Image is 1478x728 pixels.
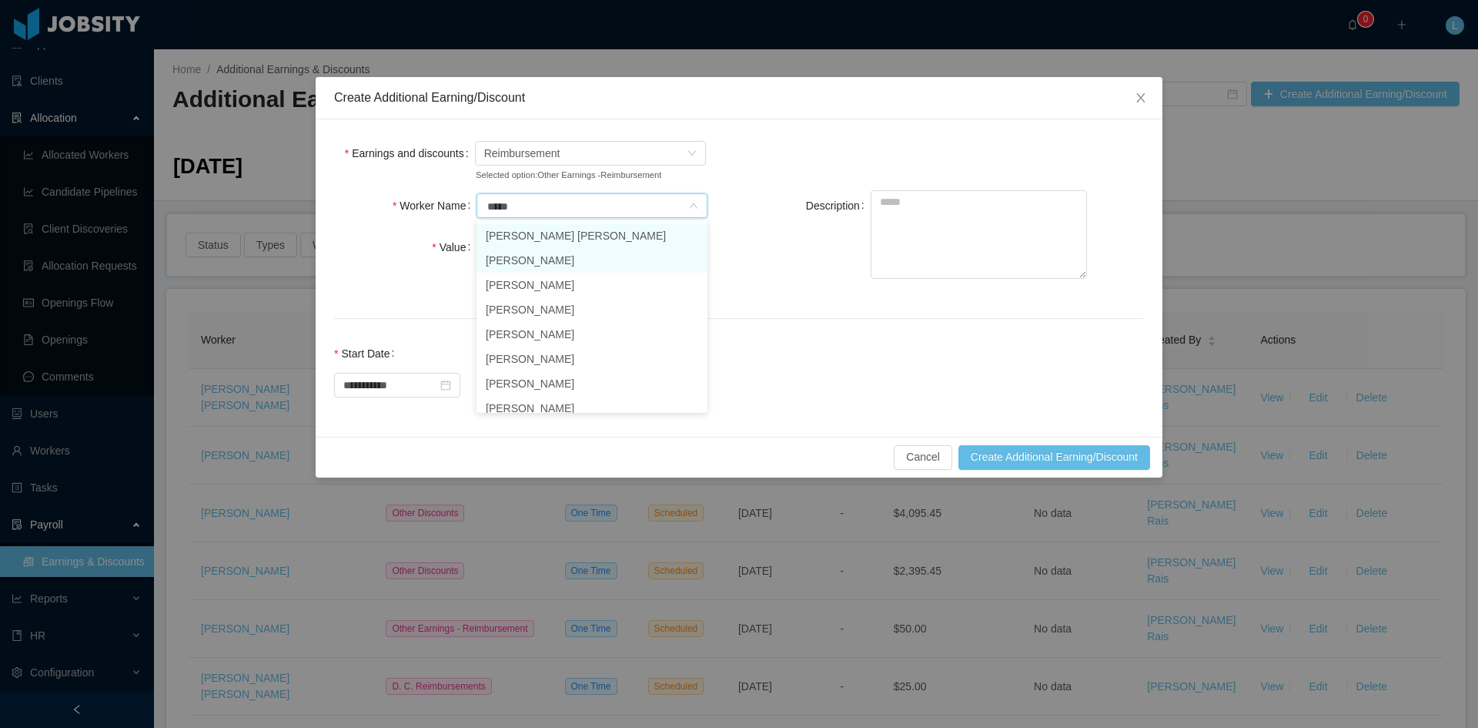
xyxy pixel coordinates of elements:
li: [PERSON_NAME] [477,322,707,347]
label: Description [806,200,871,212]
li: [PERSON_NAME] [477,371,707,396]
li: [PERSON_NAME] [PERSON_NAME] [477,223,707,248]
input: Worker Name [486,195,688,218]
label: Value [432,241,477,253]
small: Selected option: Other Earnings - Reimbursement [476,169,671,182]
button: Close [1119,77,1162,120]
button: Cancel [894,445,952,470]
i: icon: down [687,149,697,159]
li: [PERSON_NAME] [477,396,707,421]
label: Earnings and discounts [345,147,475,159]
button: Create Additional Earning/Discount [958,445,1150,470]
div: Create Additional Earning/Discount [334,89,1144,106]
span: Reimbursement [484,142,560,165]
li: [PERSON_NAME] [477,273,707,297]
li: [PERSON_NAME] [477,248,707,273]
i: icon: close [1135,92,1147,104]
textarea: Description [871,190,1087,279]
label: Worker Name [393,200,477,212]
i: icon: calendar [440,380,451,391]
li: [PERSON_NAME] [477,347,707,371]
label: Start Date [334,347,400,360]
li: [PERSON_NAME] [477,297,707,322]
